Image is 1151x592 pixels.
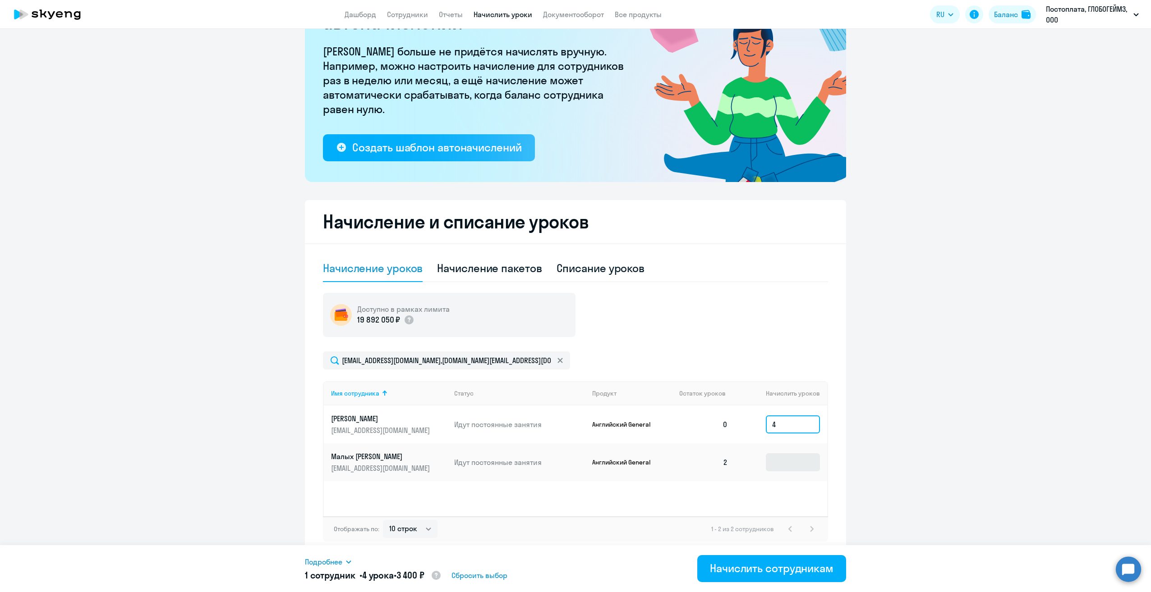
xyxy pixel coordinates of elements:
[323,261,423,275] div: Начисление уроков
[474,10,532,19] a: Начислить уроки
[331,451,432,461] p: Малых [PERSON_NAME]
[357,304,450,314] h5: Доступно в рамках лимита
[994,9,1018,20] div: Баланс
[989,5,1036,23] button: Балансbalance
[592,458,660,466] p: Английский General
[710,561,833,575] div: Начислить сотрудникам
[323,351,570,369] input: Поиск по имени, email, продукту или статусу
[331,425,432,435] p: [EMAIL_ADDRESS][DOMAIN_NAME]
[592,389,617,397] div: Продукт
[936,9,944,20] span: RU
[1022,10,1031,19] img: balance
[930,5,960,23] button: RU
[672,443,735,481] td: 2
[454,419,585,429] p: Идут постоянные занятия
[334,525,379,533] span: Отображать по:
[323,211,828,232] h2: Начисление и списание уроков
[331,389,447,397] div: Имя сотрудника
[305,556,342,567] span: Подробнее
[454,389,474,397] div: Статус
[437,261,542,275] div: Начисление пакетов
[331,414,432,424] p: [PERSON_NAME]
[543,10,604,19] a: Документооборот
[439,10,463,19] a: Отчеты
[331,389,379,397] div: Имя сотрудника
[1041,4,1143,25] button: Постоплата, ГЛОБОГЕЙМЗ, ООО
[331,451,447,473] a: Малых [PERSON_NAME][EMAIL_ADDRESS][DOMAIN_NAME]
[697,555,846,582] button: Начислить сотрудникам
[357,314,400,326] p: 19 892 050 ₽
[352,140,521,155] div: Создать шаблон автоначислений
[323,134,535,161] button: Создать шаблон автоначислений
[323,44,630,116] p: [PERSON_NAME] больше не придётся начислять вручную. Например, можно настроить начисление для сотр...
[679,389,735,397] div: Остаток уроков
[735,381,827,405] th: Начислить уроков
[454,389,585,397] div: Статус
[362,569,394,581] span: 4 урока
[454,457,585,467] p: Идут постоянные занятия
[305,569,442,583] h5: 1 сотрудник • •
[592,420,660,428] p: Английский General
[345,10,376,19] a: Дашборд
[679,389,726,397] span: Остаток уроков
[387,10,428,19] a: Сотрудники
[451,570,507,581] span: Сбросить выбор
[331,414,447,435] a: [PERSON_NAME][EMAIL_ADDRESS][DOMAIN_NAME]
[330,304,352,326] img: wallet-circle.png
[396,569,424,581] span: 3 400 ₽
[331,463,432,473] p: [EMAIL_ADDRESS][DOMAIN_NAME]
[557,261,645,275] div: Списание уроков
[615,10,662,19] a: Все продукты
[672,405,735,443] td: 0
[592,389,672,397] div: Продукт
[711,525,774,533] span: 1 - 2 из 2 сотрудников
[1046,4,1130,25] p: Постоплата, ГЛОБОГЕЙМЗ, ООО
